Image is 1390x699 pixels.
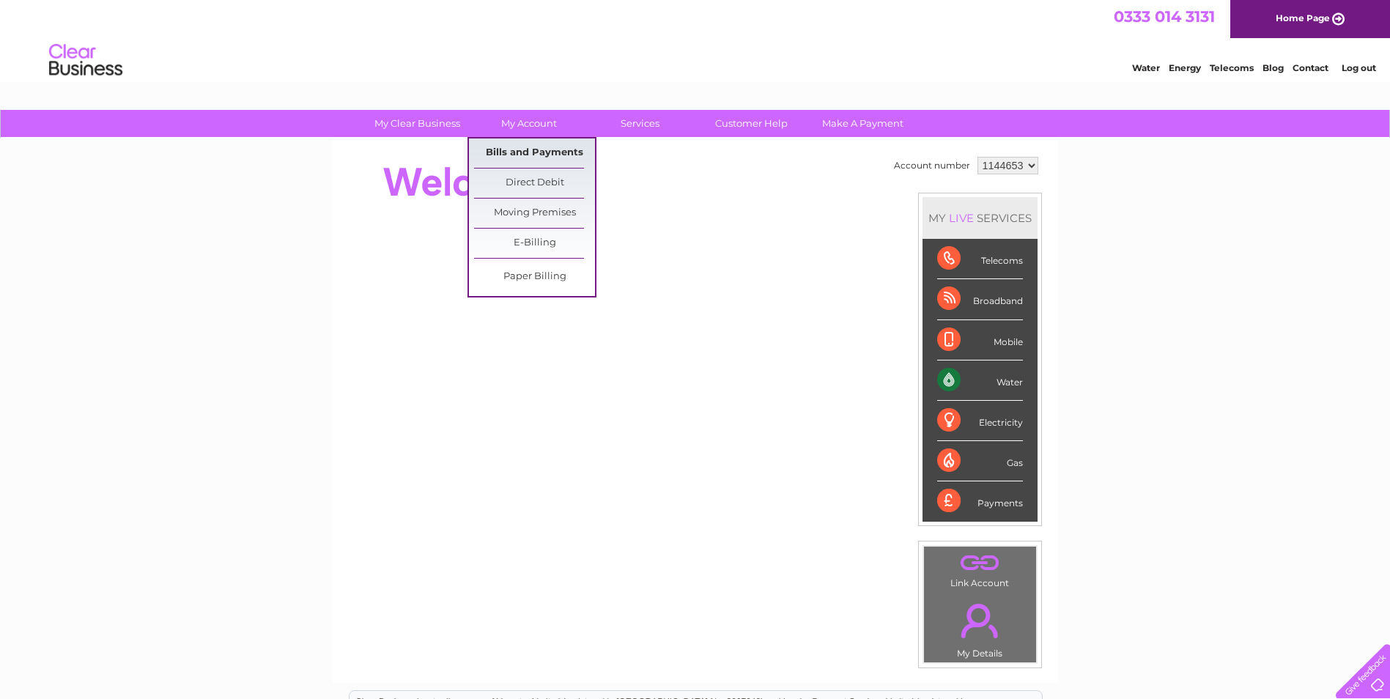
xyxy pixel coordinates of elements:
[48,38,123,83] img: logo.png
[937,320,1023,360] div: Mobile
[1132,62,1160,73] a: Water
[1114,7,1215,26] a: 0333 014 3131
[1210,62,1254,73] a: Telecoms
[802,110,923,137] a: Make A Payment
[937,360,1023,401] div: Water
[937,239,1023,279] div: Telecoms
[474,262,595,292] a: Paper Billing
[474,229,595,258] a: E-Billing
[468,110,589,137] a: My Account
[890,153,974,178] td: Account number
[691,110,812,137] a: Customer Help
[1263,62,1284,73] a: Blog
[357,110,478,137] a: My Clear Business
[580,110,700,137] a: Services
[1293,62,1328,73] a: Contact
[1342,62,1376,73] a: Log out
[937,481,1023,521] div: Payments
[474,199,595,228] a: Moving Premises
[350,8,1042,71] div: Clear Business is a trading name of Verastar Limited (registered in [GEOGRAPHIC_DATA] No. 3667643...
[946,211,977,225] div: LIVE
[937,401,1023,441] div: Electricity
[923,591,1037,663] td: My Details
[937,279,1023,319] div: Broadband
[474,138,595,168] a: Bills and Payments
[928,595,1032,646] a: .
[923,546,1037,592] td: Link Account
[937,441,1023,481] div: Gas
[474,169,595,198] a: Direct Debit
[1169,62,1201,73] a: Energy
[928,550,1032,576] a: .
[923,197,1038,239] div: MY SERVICES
